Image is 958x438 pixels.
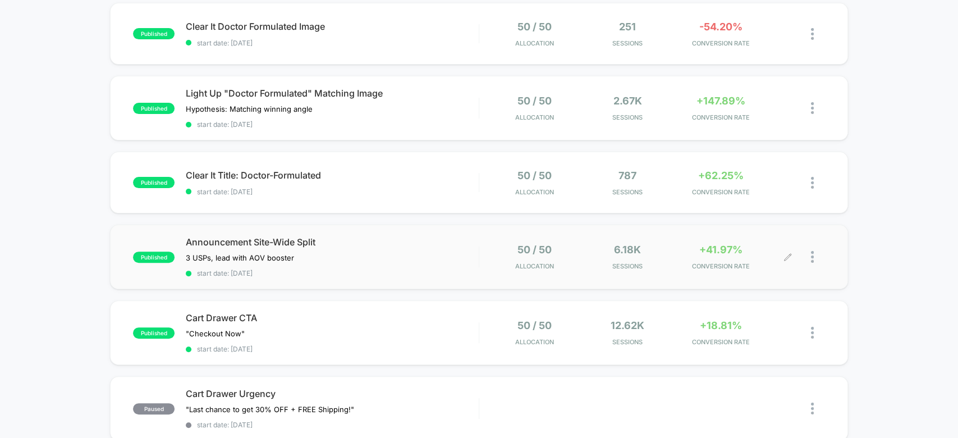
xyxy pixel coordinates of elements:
[186,312,478,323] span: Cart Drawer CTA
[698,170,744,181] span: +62.25%
[611,320,644,331] span: 12.62k
[811,251,814,263] img: close
[584,188,671,196] span: Sessions
[186,39,478,47] span: start date: [DATE]
[133,403,175,414] span: paused
[677,39,764,47] span: CONVERSION RATE
[584,338,671,346] span: Sessions
[584,262,671,270] span: Sessions
[696,95,745,107] span: +147.89%
[186,170,478,181] span: Clear It Title: Doctor-Formulated
[186,388,478,399] span: Cart Drawer Urgency
[811,28,814,40] img: close
[186,236,478,248] span: Announcement Site-Wide Split
[515,113,554,121] span: Allocation
[618,170,636,181] span: 787
[584,113,671,121] span: Sessions
[186,269,478,277] span: start date: [DATE]
[186,405,354,414] span: "Last chance to get 30% OFF + FREE Shipping!"
[515,188,554,196] span: Allocation
[677,188,764,196] span: CONVERSION RATE
[186,120,478,129] span: start date: [DATE]
[133,177,175,188] span: published
[515,39,554,47] span: Allocation
[811,327,814,339] img: close
[619,21,636,33] span: 251
[699,21,742,33] span: -54.20%
[517,244,552,255] span: 50 / 50
[613,95,642,107] span: 2.67k
[811,403,814,414] img: close
[133,103,175,114] span: published
[186,21,478,32] span: Clear It Doctor Formulated Image
[677,113,764,121] span: CONVERSION RATE
[186,421,478,429] span: start date: [DATE]
[677,262,764,270] span: CONVERSION RATE
[186,188,478,196] span: start date: [DATE]
[517,95,552,107] span: 50 / 50
[133,327,175,339] span: published
[517,320,552,331] span: 50 / 50
[677,338,764,346] span: CONVERSION RATE
[584,39,671,47] span: Sessions
[699,244,742,255] span: +41.97%
[811,102,814,114] img: close
[614,244,641,255] span: 6.18k
[186,345,478,353] span: start date: [DATE]
[700,320,742,331] span: +18.81%
[517,170,552,181] span: 50 / 50
[186,253,294,262] span: 3 USPs, lead with AOV booster
[186,88,478,99] span: Light Up "Doctor Formulated" Matching Image
[515,262,554,270] span: Allocation
[517,21,552,33] span: 50 / 50
[186,329,245,338] span: "Checkout Now"
[811,177,814,189] img: close
[515,338,554,346] span: Allocation
[186,104,313,113] span: Hypothesis: Matching winning angle
[133,28,175,39] span: published
[133,252,175,263] span: published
